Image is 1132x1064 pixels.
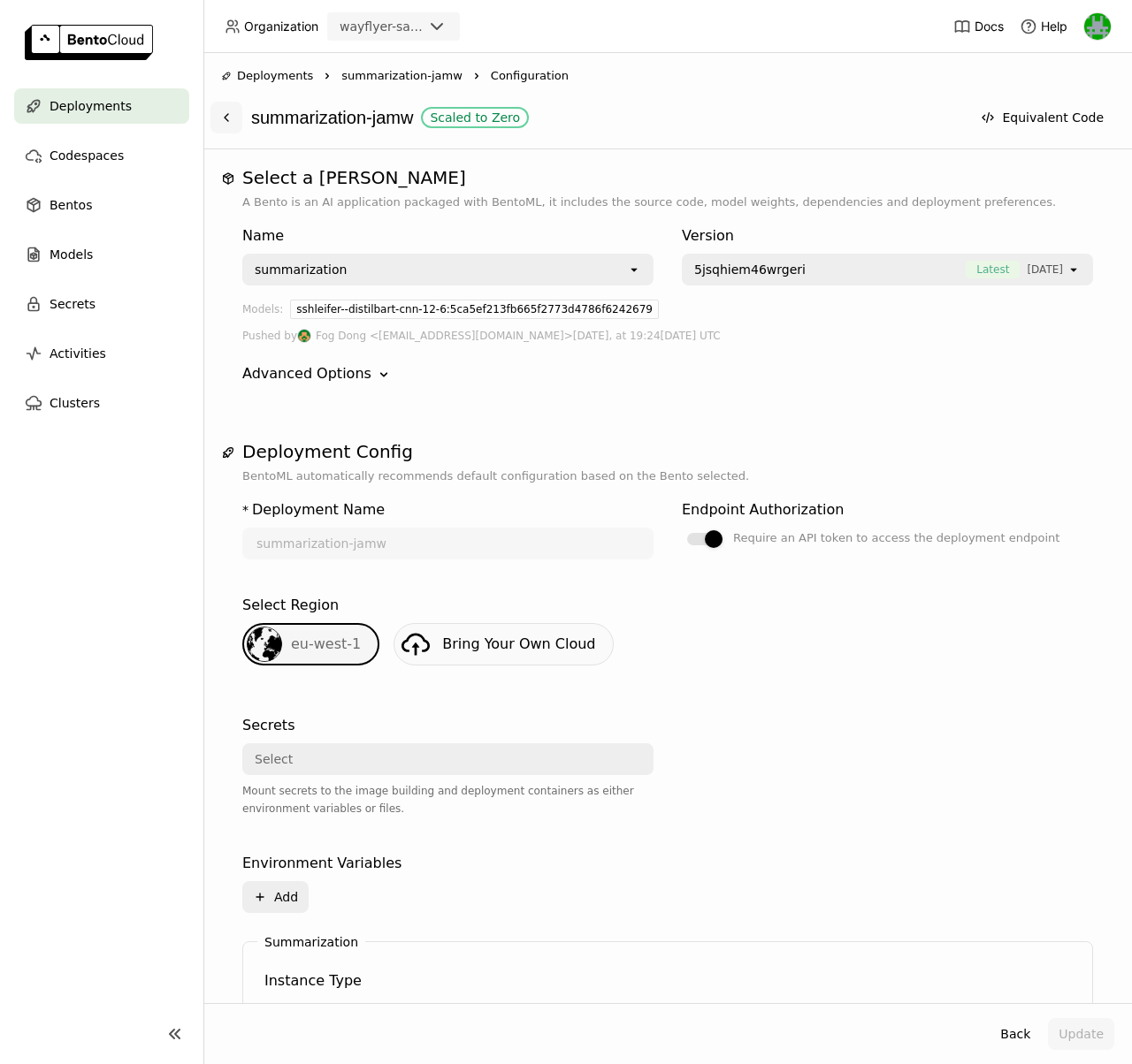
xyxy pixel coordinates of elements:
[1065,261,1067,278] input: Selected [object Object].
[264,935,358,949] label: Summarization
[253,890,267,904] svg: Plus
[682,225,1093,247] div: Version
[424,19,426,36] input: Selected wayflyer-sandbox.
[14,286,189,322] a: Secrets
[682,499,844,521] div: Endpoint Authorization
[242,467,1093,485] p: BentoML automatically recommends default configuration based on the Bento selected.
[430,110,520,125] div: Scaled to Zero
[242,363,371,384] div: Advanced Options
[14,385,189,421] a: Clusters
[14,138,189,173] a: Codespaces
[221,67,313,85] div: Deployments
[221,67,1114,85] nav: Breadcrumbs navigation
[50,145,124,166] span: Codespaces
[975,19,1004,34] span: Docs
[1067,262,1081,277] svg: open
[242,326,1093,346] div: Pushed by [DATE], at 19:24[DATE] UTC
[442,635,595,652] span: Bring Your Own Cloud
[50,194,92,216] span: Bentos
[50,392,100,414] span: Clusters
[14,237,189,272] a: Models
[340,18,423,35] div: wayflyer-sandbox
[1084,13,1111,40] img: Sean Hickey
[733,528,1059,549] div: Require an API token to access the deployment endpoint
[242,881,309,913] button: Add
[341,67,463,85] span: summarization-jamw
[1027,261,1063,278] span: [DATE]
[291,635,361,652] span: eu-west-1
[242,782,654,817] div: Mount secrets to the image building and deployment containers as either environment variables or ...
[298,330,310,342] img: Fog Dong
[251,101,961,134] div: summarization-jamw
[470,69,484,83] svg: Right
[394,623,614,665] a: Bring Your Own Cloud
[14,336,189,371] a: Activities
[242,300,283,326] div: Models:
[375,366,393,384] svg: Down
[953,18,1004,35] a: Docs
[242,715,294,736] div: Secrets
[320,69,334,83] svg: Right
[14,187,189,223] a: Bentos
[627,262,641,277] svg: open
[255,750,293,768] div: Select
[244,529,652,558] input: name of deployment (autogenerated if blank)
[25,25,153,60] img: logo
[1041,19,1067,34] span: Help
[966,261,1020,278] span: Latest
[264,970,362,992] div: Instance Type
[694,261,806,278] span: 5jsqhiem46wrgeri
[242,623,379,665] div: eu-west-1
[14,88,189,124] a: Deployments
[970,102,1114,133] button: Equivalent Code
[50,293,96,315] span: Secrets
[290,300,659,319] div: sshleifer--distilbart-cnn-12-6:5ca5ef213fb665f2773d4786f6242679
[242,225,654,247] div: Name
[244,19,318,34] span: Organization
[242,595,339,616] div: Select Region
[50,244,93,265] span: Models
[242,363,1093,384] div: Advanced Options
[491,67,569,85] span: Configuration
[990,1018,1041,1050] button: Back
[242,441,1093,462] h1: Deployment Config
[237,67,313,85] span: Deployments
[242,853,402,874] div: Environment Variables
[1048,1018,1114,1050] button: Update
[255,261,347,278] div: summarization
[50,95,132,117] span: Deployments
[316,326,573,346] span: Fog Dong <[EMAIL_ADDRESS][DOMAIN_NAME]>
[50,343,106,364] span: Activities
[242,167,1093,188] h1: Select a [PERSON_NAME]
[242,194,1093,211] p: A Bento is an AI application packaged with BentoML, it includes the source code, model weights, d...
[1020,18,1067,35] div: Help
[252,499,385,521] div: Deployment Name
